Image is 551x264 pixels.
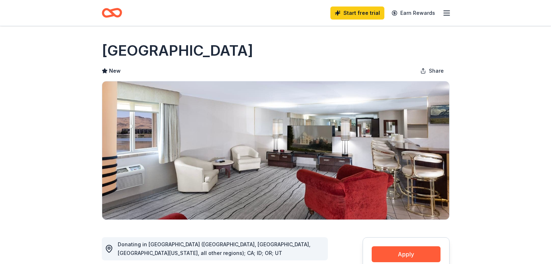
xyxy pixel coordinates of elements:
span: Donating in [GEOGRAPHIC_DATA] ([GEOGRAPHIC_DATA], [GEOGRAPHIC_DATA], [GEOGRAPHIC_DATA][US_STATE],... [118,241,310,256]
h1: [GEOGRAPHIC_DATA] [102,41,253,61]
button: Apply [372,246,441,262]
button: Share [414,64,450,78]
a: Start free trial [330,7,384,20]
img: Image for Western Village Inn and Casino [102,81,449,220]
a: Home [102,4,122,21]
span: Share [429,67,444,75]
a: Earn Rewards [387,7,439,20]
span: New [109,67,121,75]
